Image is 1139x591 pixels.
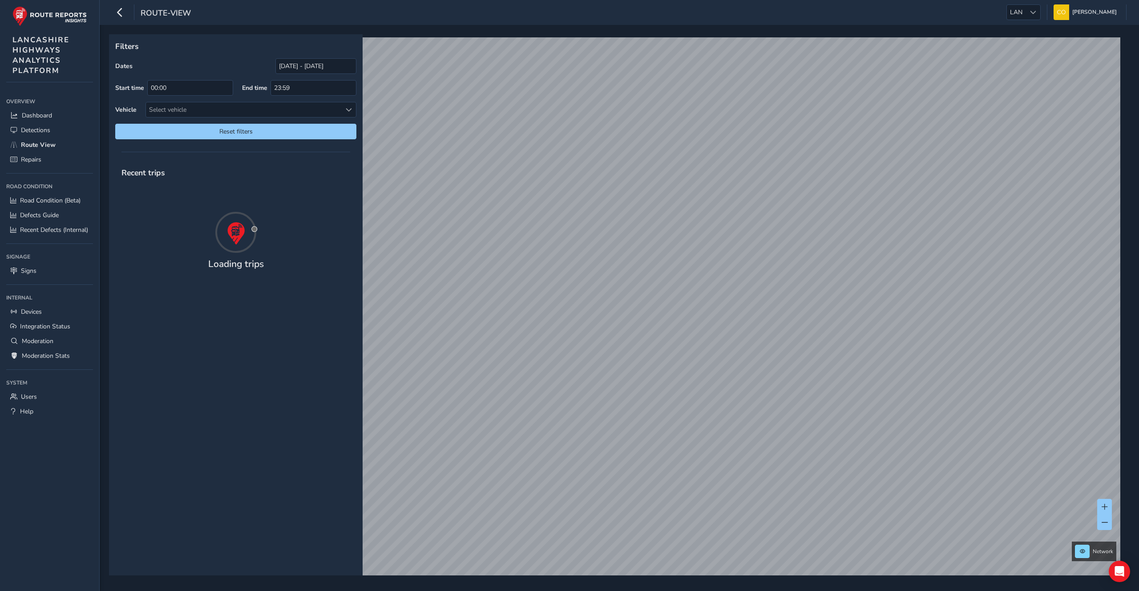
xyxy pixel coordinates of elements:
span: Route View [21,141,56,149]
span: Repairs [21,155,41,164]
div: System [6,376,93,389]
button: [PERSON_NAME] [1054,4,1120,20]
p: Filters [115,40,356,52]
a: Defects Guide [6,208,93,223]
a: Dashboard [6,108,93,123]
img: diamond-layout [1054,4,1069,20]
span: Devices [21,308,42,316]
span: Moderation Stats [22,352,70,360]
span: Reset filters [122,127,350,136]
span: Defects Guide [20,211,59,219]
a: Route View [6,138,93,152]
span: Recent trips [115,161,171,184]
span: [PERSON_NAME] [1072,4,1117,20]
div: Signage [6,250,93,263]
span: Detections [21,126,50,134]
label: Start time [115,84,144,92]
label: Vehicle [115,105,137,114]
a: Signs [6,263,93,278]
img: rr logo [12,6,87,26]
a: Users [6,389,93,404]
span: Help [20,407,33,416]
span: Network [1093,548,1113,555]
span: Dashboard [22,111,52,120]
a: Moderation Stats [6,348,93,363]
a: Integration Status [6,319,93,334]
div: Select vehicle [146,102,341,117]
a: Recent Defects (Internal) [6,223,93,237]
span: LANCASHIRE HIGHWAYS ANALYTICS PLATFORM [12,35,69,76]
label: End time [242,84,267,92]
a: Moderation [6,334,93,348]
span: Users [21,393,37,401]
button: Reset filters [115,124,356,139]
a: Devices [6,304,93,319]
span: route-view [141,8,191,20]
div: Overview [6,95,93,108]
span: Road Condition (Beta) [20,196,81,205]
canvas: Map [112,37,1120,586]
h4: Loading trips [208,259,264,270]
span: Moderation [22,337,53,345]
a: Repairs [6,152,93,167]
div: Internal [6,291,93,304]
label: Dates [115,62,133,70]
a: Road Condition (Beta) [6,193,93,208]
a: Detections [6,123,93,138]
span: Integration Status [20,322,70,331]
span: Signs [21,267,36,275]
div: Road Condition [6,180,93,193]
a: Help [6,404,93,419]
span: LAN [1007,5,1026,20]
span: Recent Defects (Internal) [20,226,88,234]
div: Open Intercom Messenger [1109,561,1130,582]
